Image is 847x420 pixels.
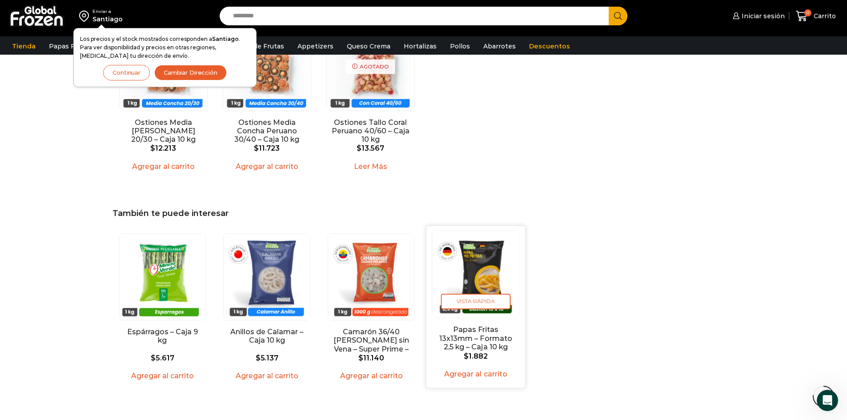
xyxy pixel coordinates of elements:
bdi: 11.723 [254,144,280,152]
span: Iniciar sesión [739,12,785,20]
span: 0 [804,9,811,16]
a: Tienda [8,38,40,55]
span: $ [151,354,156,362]
a: Agregar al carrito: “Anillos de Calamar - Caja 10 kg” [230,369,304,383]
a: Pulpa de Frutas [229,38,289,55]
bdi: 12.213 [150,144,176,152]
strong: Santiago [212,36,239,42]
button: Search button [609,7,627,25]
a: Papas Fritas 13x13mm – Formato 2,5 kg – Caja 10 kg [436,326,515,352]
a: Agregar al carrito: “Espárragos - Caja 9 kg” [126,369,199,383]
a: Agregar al carrito: “Camarón 36/40 Crudo Pelado sin Vena - Super Prime - Caja 10 kg” [335,369,408,383]
button: Cambiar Dirección [154,65,227,80]
bdi: 13.567 [357,144,384,152]
span: $ [256,354,261,362]
bdi: 5.617 [151,354,174,362]
a: Iniciar sesión [731,7,785,25]
bdi: 11.140 [358,354,384,362]
a: Anillos de Calamar – Caja 10 kg [228,328,306,344]
a: Ostiones Media Concha Peruano 30/40 – Caja 10 kg [227,118,306,144]
a: Ostiones Tallo Coral Peruano 40/60 – Caja 10 kg [331,118,410,144]
div: 1 / 3 [114,18,213,180]
span: $ [150,144,155,152]
span: Carrito [811,12,836,20]
span: $ [254,144,259,152]
div: 4 / 4 [426,226,525,388]
a: Queso Crema [342,38,395,55]
a: Agregar al carrito: “Papas Fritas 13x13mm - Formato 2,5 kg - Caja 10 kg” [439,367,513,381]
a: Agregar al carrito: “Ostiones Media Concha Peruano 30/40 - Caja 10 kg” [230,160,304,173]
a: Pollos [446,38,474,55]
div: Enviar a [92,8,123,15]
a: Appetizers [293,38,338,55]
span: También te puede interesar [112,208,229,218]
a: Abarrotes [479,38,520,55]
iframe: Intercom live chat [817,390,838,411]
span: $ [464,352,469,360]
a: Leé más sobre “Ostiones Tallo Coral Peruano 40/60 - Caja 10 kg” [349,160,393,173]
bdi: 5.137 [256,354,278,362]
span: Vista Rápida [441,294,510,309]
p: Los precios y el stock mostrados corresponden a . Para ver disponibilidad y precios en otras regi... [80,35,250,60]
p: Agotado [346,60,395,74]
a: Papas Fritas [44,38,94,55]
span: $ [357,144,361,152]
div: 2 / 4 [218,229,316,389]
a: Hortalizas [399,38,441,55]
a: 0 Carrito [794,6,838,27]
a: Ostiones Media [PERSON_NAME] 20/30 – Caja 10 kg [123,118,203,144]
span: $ [358,354,363,362]
a: Espárragos – Caja 9 kg [126,328,199,344]
a: Descuentos [525,38,574,55]
div: 2 / 3 [217,18,317,180]
img: address-field-icon.svg [79,8,92,24]
a: Agregar al carrito: “Ostiones Media Concha Peruano 20/30 - Caja 10 kg” [127,160,200,173]
div: 3 / 3 [321,18,420,180]
div: 3 / 4 [322,229,420,389]
bdi: 1.882 [464,352,487,360]
a: Camarón 36/40 [PERSON_NAME] sin Vena – Super Prime – Caja 10 kg [332,328,410,362]
div: Santiago [92,15,123,24]
button: Continuar [103,65,150,80]
div: 1 / 4 [114,229,212,389]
